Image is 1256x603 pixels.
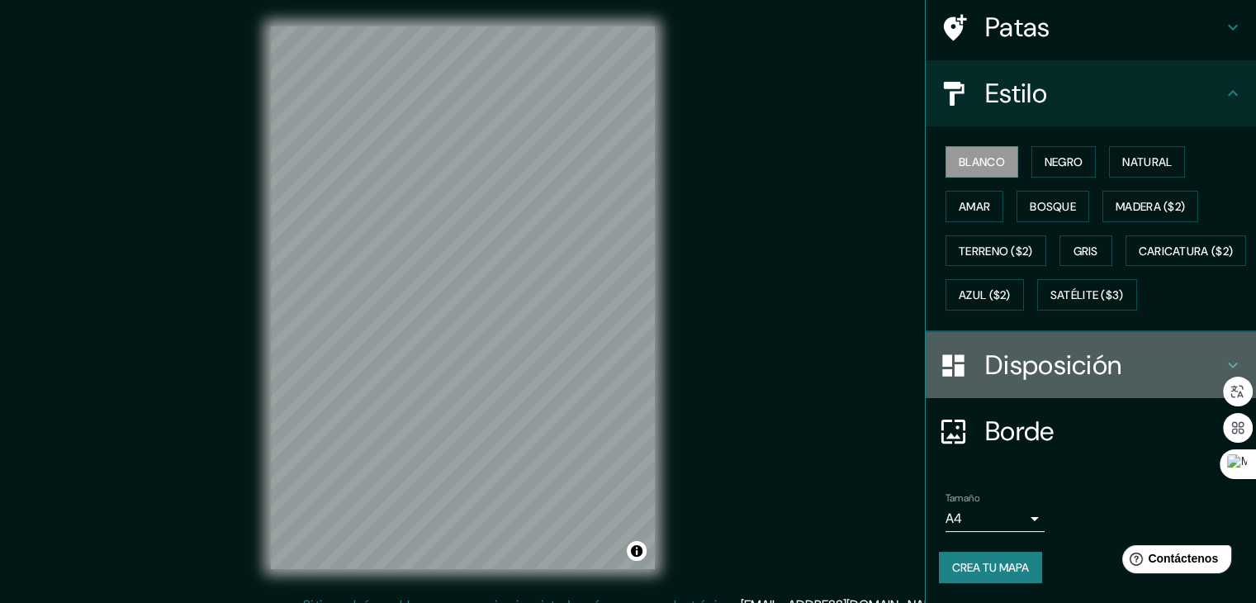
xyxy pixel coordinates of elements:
font: Caricatura ($2) [1139,244,1234,259]
font: Estilo [985,76,1047,111]
button: Terreno ($2) [946,235,1046,267]
font: Azul ($2) [959,288,1011,303]
font: Amar [959,199,990,214]
div: Borde [926,398,1256,464]
button: Natural [1109,146,1185,178]
font: Negro [1045,154,1083,169]
font: Madera ($2) [1116,199,1185,214]
font: Bosque [1030,199,1076,214]
button: Activar o desactivar atribución [627,541,647,561]
font: Disposición [985,348,1121,382]
button: Blanco [946,146,1018,178]
div: Disposición [926,332,1256,398]
button: Bosque [1017,191,1089,222]
button: Azul ($2) [946,279,1024,311]
iframe: Lanzador de widgets de ayuda [1109,539,1238,585]
div: A4 [946,506,1045,532]
canvas: Mapa [271,26,655,569]
button: Negro [1031,146,1097,178]
font: A4 [946,510,962,527]
font: Tamaño [946,491,979,505]
button: Caricatura ($2) [1126,235,1247,267]
font: Crea tu mapa [952,560,1029,575]
button: Crea tu mapa [939,552,1042,583]
font: Natural [1122,154,1172,169]
button: Gris [1059,235,1112,267]
font: Borde [985,414,1055,449]
font: Terreno ($2) [959,244,1033,259]
button: Satélite ($3) [1037,279,1137,311]
button: Amar [946,191,1003,222]
div: Estilo [926,60,1256,126]
font: Blanco [959,154,1005,169]
font: Patas [985,10,1050,45]
button: Madera ($2) [1102,191,1198,222]
font: Gris [1074,244,1098,259]
font: Satélite ($3) [1050,288,1124,303]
